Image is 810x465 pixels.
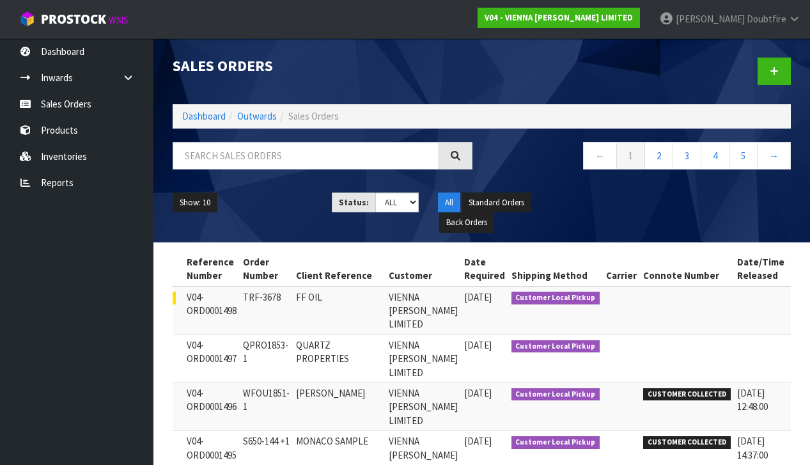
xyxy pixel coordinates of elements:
[237,110,277,122] a: Outwards
[508,252,604,287] th: Shipping Method
[293,383,386,431] td: [PERSON_NAME]
[386,335,461,382] td: VIENNA [PERSON_NAME] LIMITED
[737,387,768,413] span: [DATE] 12:48:00
[462,193,531,213] button: Standard Orders
[643,436,731,449] span: CUSTOMER COLLECTED
[173,142,439,169] input: Search sales orders
[183,383,240,431] td: V04-ORD0001496
[19,11,35,27] img: cube-alt.png
[293,252,386,287] th: Client Reference
[386,287,461,335] td: VIENNA [PERSON_NAME] LIMITED
[386,252,461,287] th: Customer
[182,110,226,122] a: Dashboard
[173,193,217,213] button: Show: 10
[464,339,492,351] span: [DATE]
[583,142,617,169] a: ←
[464,291,492,303] span: [DATE]
[439,212,494,233] button: Back Orders
[511,340,600,353] span: Customer Local Pickup
[240,287,293,335] td: TRF-3678
[41,11,106,28] span: ProStock
[737,435,768,461] span: [DATE] 14:37:00
[747,13,786,25] span: Doubtfire
[288,110,339,122] span: Sales Orders
[640,252,734,287] th: Connote Number
[485,12,633,23] strong: V04 - VIENNA [PERSON_NAME] LIMITED
[644,142,673,169] a: 2
[492,142,791,173] nav: Page navigation
[183,335,240,382] td: V04-ORD0001497
[729,142,758,169] a: 5
[183,252,240,287] th: Reference Number
[386,383,461,431] td: VIENNA [PERSON_NAME] LIMITED
[511,292,600,304] span: Customer Local Pickup
[293,287,386,335] td: FF OIL
[757,142,791,169] a: →
[173,58,472,74] h1: Sales Orders
[643,388,731,401] span: CUSTOMER COLLECTED
[339,197,369,208] strong: Status:
[240,335,293,382] td: QPRO1853-1
[701,142,729,169] a: 4
[183,287,240,335] td: V04-ORD0001498
[464,387,492,399] span: [DATE]
[240,383,293,431] td: WFOU1851-1
[464,435,492,447] span: [DATE]
[616,142,645,169] a: 1
[511,388,600,401] span: Customer Local Pickup
[734,252,788,287] th: Date/Time Released
[673,142,701,169] a: 3
[461,252,508,287] th: Date Required
[511,436,600,449] span: Customer Local Pickup
[240,252,293,287] th: Order Number
[438,193,460,213] button: All
[293,335,386,382] td: QUARTZ PROPERTIES
[603,252,640,287] th: Carrier
[109,14,129,26] small: WMS
[676,13,745,25] span: [PERSON_NAME]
